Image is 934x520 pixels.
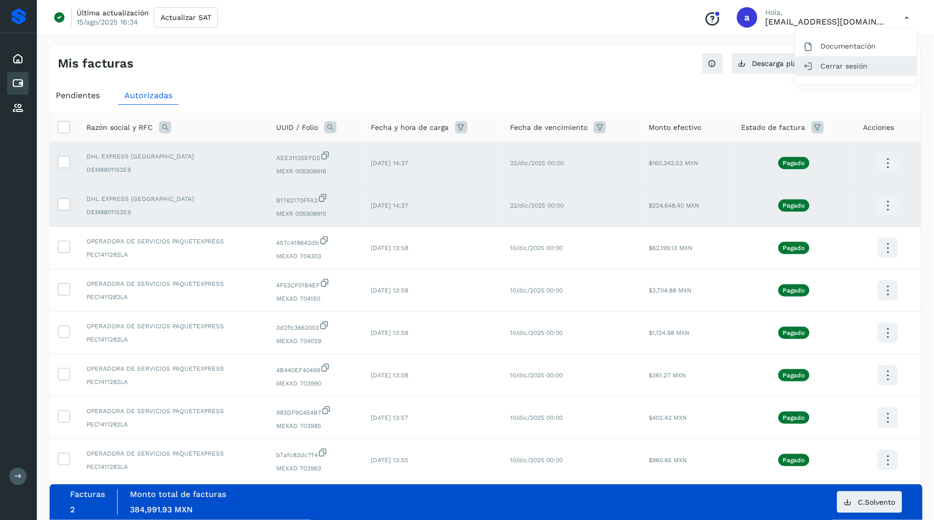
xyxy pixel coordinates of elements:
[7,97,29,119] div: Proveedores
[130,505,193,515] span: 384,991.93 MXN
[70,489,105,499] label: Facturas
[858,499,896,506] span: C.Solvento
[130,489,226,499] label: Monto total de facturas
[837,491,902,513] button: C.Solvento
[7,72,29,95] div: Cuentas por pagar
[795,36,917,56] div: Documentación
[7,48,29,70] div: Inicio
[795,56,917,76] div: Cerrar sesión
[70,505,75,515] span: 2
